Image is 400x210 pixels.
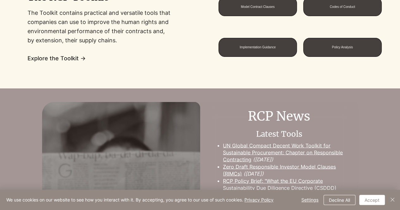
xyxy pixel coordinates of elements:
[389,196,396,203] img: Close
[223,142,343,163] a: UN Global Compact Decent Work Toolkit for Sustainable Procurement: Chapter on Responsible Contrac...
[223,163,336,177] a: Zero Draft Responsible Investor Model Clauses (RIMCs)
[223,177,336,198] a: RCP Policy Brief: "What the EU Corporate Sustainability Due Diligence Directive (CSDDD) Says Abou...
[241,5,274,9] span: Model Contract Clauses
[214,107,344,125] h2: RCP News
[389,195,396,205] button: Close
[244,197,274,202] a: Privacy Policy
[330,5,355,9] span: Codes of Conduct
[359,195,385,205] button: Accept
[332,45,353,49] span: Policy Analysis
[218,38,297,57] a: Implementation Guidance
[301,195,318,205] span: Settings
[6,197,274,203] span: We use cookies on our website to see how you interact with it. By accepting, you agree to our use...
[243,170,264,177] span: ([DATE])
[303,38,382,57] a: Policy Analysis
[214,129,344,139] h3: Latest Tools
[28,55,86,62] a: Explore the Toolkit →
[28,9,172,45] p: The Toolkit contains practical and versatile tools that companies can use to improve the human ri...
[240,45,276,49] span: Implementation Guidance
[323,195,355,205] button: Decline All
[253,156,273,162] span: ([DATE])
